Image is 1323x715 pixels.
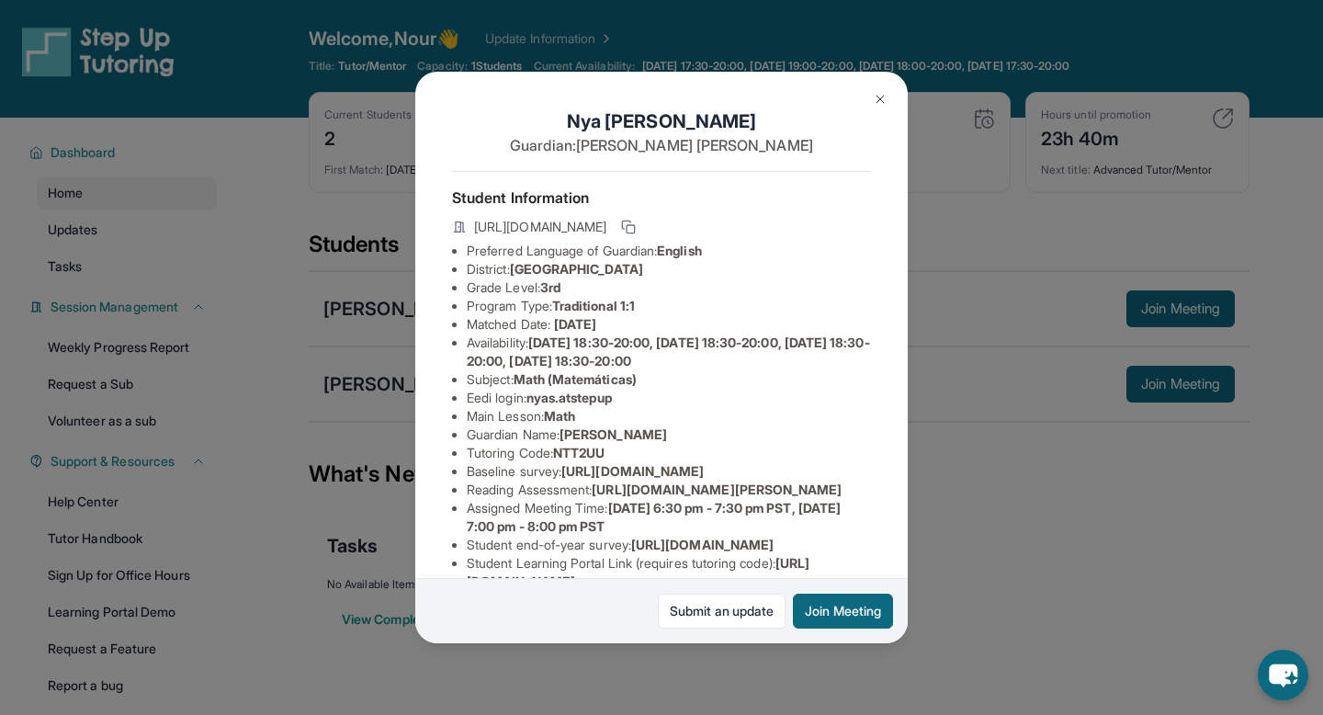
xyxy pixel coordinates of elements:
span: [PERSON_NAME] [560,426,667,442]
li: Subject : [467,370,871,389]
span: [DATE] [554,316,596,332]
span: [GEOGRAPHIC_DATA] [510,261,643,277]
h4: Student Information [452,187,871,209]
span: [DATE] 18:30-20:00, [DATE] 18:30-20:00, [DATE] 18:30-20:00, [DATE] 18:30-20:00 [467,335,870,369]
span: NTT2UU [553,445,605,460]
span: [URL][DOMAIN_NAME][PERSON_NAME] [592,482,842,497]
li: Availability: [467,334,871,370]
li: Tutoring Code : [467,444,871,462]
li: Grade Level: [467,278,871,297]
button: Join Meeting [793,594,893,629]
h1: Nya [PERSON_NAME] [452,108,871,134]
span: English [657,243,702,258]
span: Math (Matemáticas) [514,371,637,387]
li: Eedi login : [467,389,871,407]
li: Baseline survey : [467,462,871,481]
li: Main Lesson : [467,407,871,426]
span: [URL][DOMAIN_NAME] [631,537,774,552]
button: Copy link [617,216,639,238]
li: Guardian Name : [467,426,871,444]
span: Math [544,408,575,424]
li: Student end-of-year survey : [467,536,871,554]
span: Traditional 1:1 [552,298,635,313]
span: [URL][DOMAIN_NAME] [561,463,704,479]
span: [DATE] 6:30 pm - 7:30 pm PST, [DATE] 7:00 pm - 8:00 pm PST [467,500,841,534]
li: District: [467,260,871,278]
img: Close Icon [873,92,888,107]
a: Submit an update [658,594,786,629]
li: Assigned Meeting Time : [467,499,871,536]
p: Guardian: [PERSON_NAME] [PERSON_NAME] [452,134,871,156]
span: nyas.atstepup [526,390,612,405]
button: chat-button [1258,650,1308,700]
span: [URL][DOMAIN_NAME] [474,218,606,236]
li: Preferred Language of Guardian: [467,242,871,260]
li: Matched Date: [467,315,871,334]
span: 3rd [540,279,560,295]
li: Program Type: [467,297,871,315]
li: Reading Assessment : [467,481,871,499]
li: Student Learning Portal Link (requires tutoring code) : [467,554,871,591]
